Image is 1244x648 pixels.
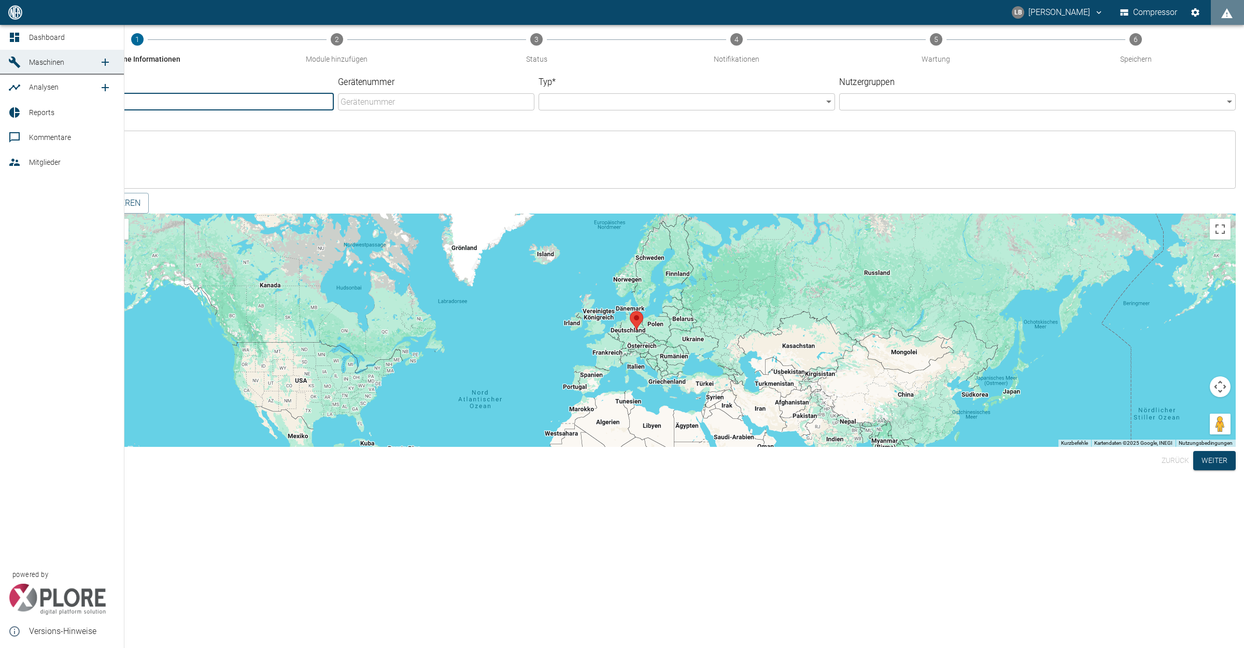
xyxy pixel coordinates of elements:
[95,77,116,98] a: new /analyses/list/0
[29,158,61,166] span: Mitglieder
[839,76,1137,89] label: Nutzergruppen
[338,93,534,110] input: Gerätenummer
[7,5,23,19] img: logo
[29,83,59,91] span: Analysen
[29,58,64,66] span: Maschinen
[8,584,106,615] img: Xplore Logo
[29,33,65,41] span: Dashboard
[539,76,761,89] label: Typ *
[1010,3,1105,22] button: lucas.braune@neuman-esser.com
[95,52,116,73] a: new /machines
[12,570,48,580] span: powered by
[29,133,71,142] span: Kommentare
[37,76,260,89] label: Name *
[29,25,1244,499] div: ;
[29,625,116,638] span: Versions-Hinweise
[338,76,485,89] label: Gerätenummer
[94,54,180,64] span: Allgemeine Informationen
[33,21,241,77] button: Allgemeine Informationen
[1186,3,1205,22] button: Einstellungen
[1012,6,1024,19] div: LB
[37,114,936,126] label: Beschreibung
[1193,451,1236,470] button: Weiter
[135,35,139,44] text: 1
[29,108,54,117] span: Reports
[37,93,334,110] input: Name
[1118,3,1180,22] button: Compressor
